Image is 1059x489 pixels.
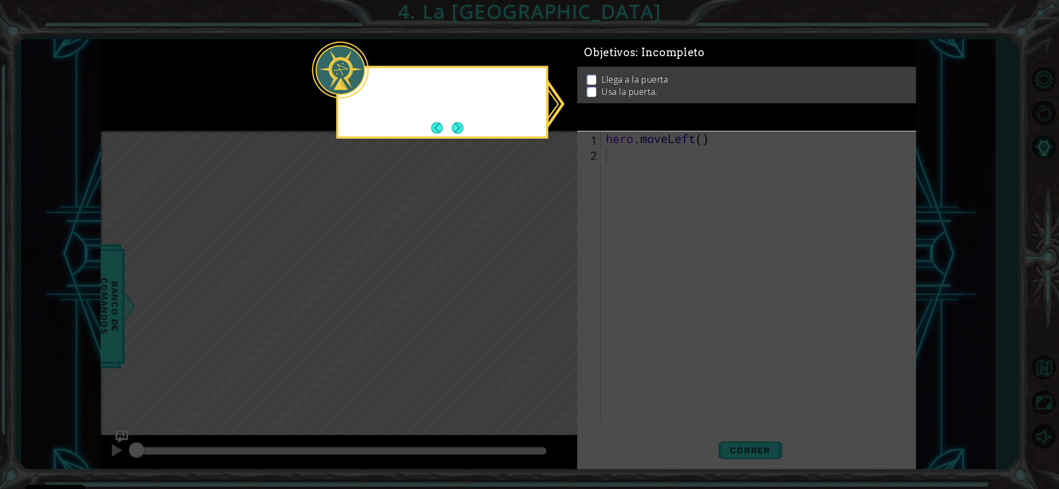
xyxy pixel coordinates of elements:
button: Next [448,119,466,137]
button: Back [431,122,452,134]
span: Objetivos [584,46,705,59]
p: Llega a la puerta [602,73,668,85]
p: Usa la puerta. [602,85,658,97]
span: : Incompleto [635,46,704,59]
